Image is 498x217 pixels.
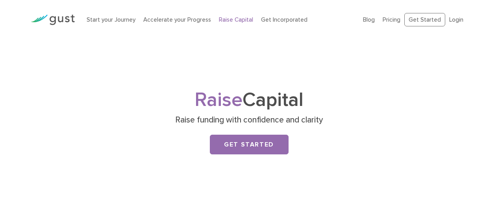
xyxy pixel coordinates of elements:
[194,88,243,111] span: Raise
[449,16,463,23] a: Login
[219,16,253,23] a: Raise Capital
[210,135,289,154] a: Get Started
[96,115,402,126] p: Raise funding with confidence and clarity
[87,16,135,23] a: Start your Journey
[363,16,375,23] a: Blog
[383,16,400,23] a: Pricing
[261,16,307,23] a: Get Incorporated
[94,91,405,109] h1: Capital
[143,16,211,23] a: Accelerate your Progress
[404,13,445,27] a: Get Started
[31,15,75,25] img: Gust Logo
